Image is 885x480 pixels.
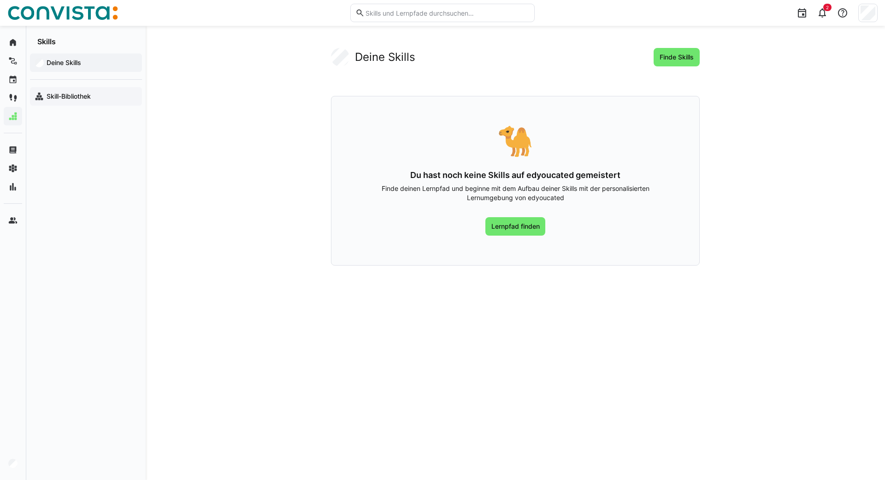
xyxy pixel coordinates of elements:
[361,126,670,155] div: 🐪
[826,5,829,10] span: 2
[490,222,541,231] span: Lernpfad finden
[361,170,670,180] h3: Du hast noch keine Skills auf edyoucated gemeistert
[355,50,415,64] h2: Deine Skills
[658,53,695,62] span: Finde Skills
[654,48,700,66] button: Finde Skills
[485,217,546,236] a: Lernpfad finden
[361,184,670,202] p: Finde deinen Lernpfad und beginne mit dem Aufbau deiner Skills mit der personalisierten Lernumgeb...
[365,9,530,17] input: Skills und Lernpfade durchsuchen…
